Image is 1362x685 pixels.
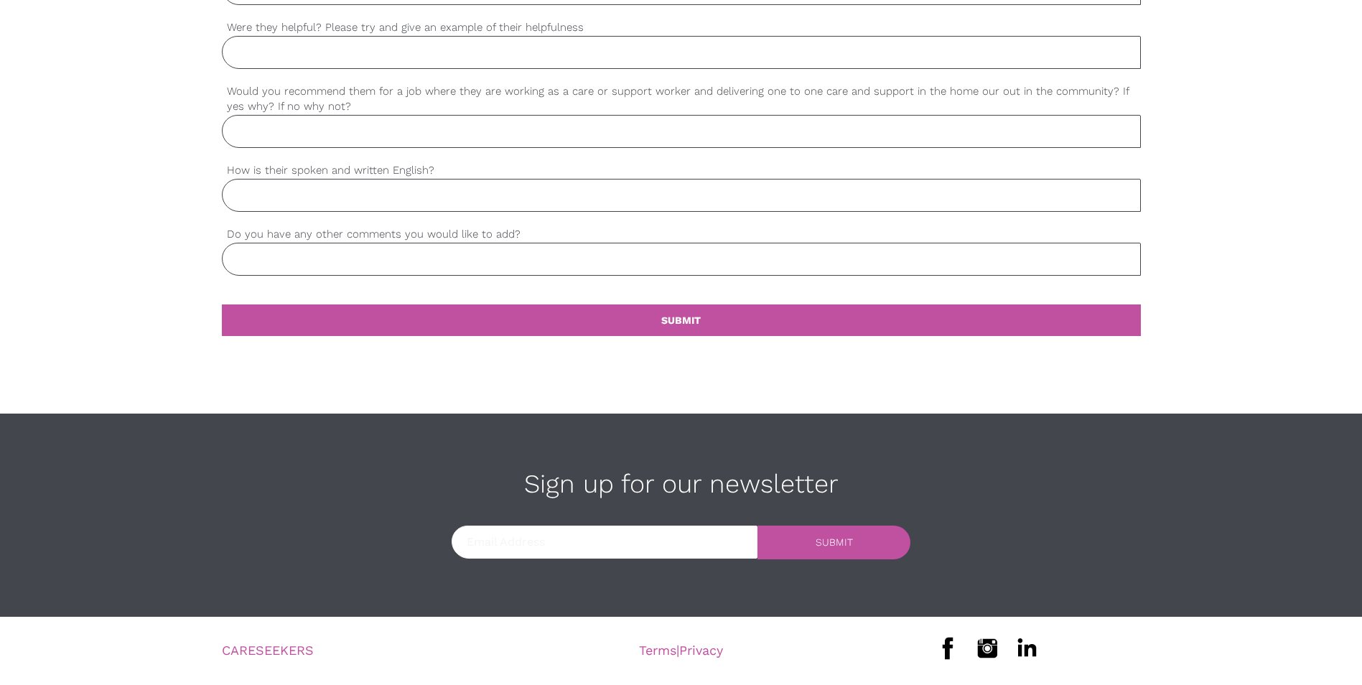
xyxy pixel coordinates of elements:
a: SUBMIT [757,526,910,559]
img: instagram.png [970,631,1004,666]
label: Were they helpful? Please try and give an example of their helpfulness [222,19,1141,36]
a: SUBMIT [222,304,1141,336]
a: CARESEEKERS [222,643,314,658]
div: SUBMIT [816,537,853,547]
input: Email Address [452,526,758,559]
b: SUBMIT [661,314,701,326]
label: Would you recommend them for a job where they are working as a care or support worker and deliver... [222,83,1141,115]
label: How is their spoken and written English? [222,162,1141,179]
img: linkedin.png [1009,631,1044,666]
img: facebook.png [930,631,965,666]
a: Privacy [679,643,723,658]
a: Terms [639,643,676,658]
span: Sign up for our newsletter [524,469,839,499]
span: | [639,643,723,658]
label: Do you have any other comments you would like to add? [222,226,1141,243]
